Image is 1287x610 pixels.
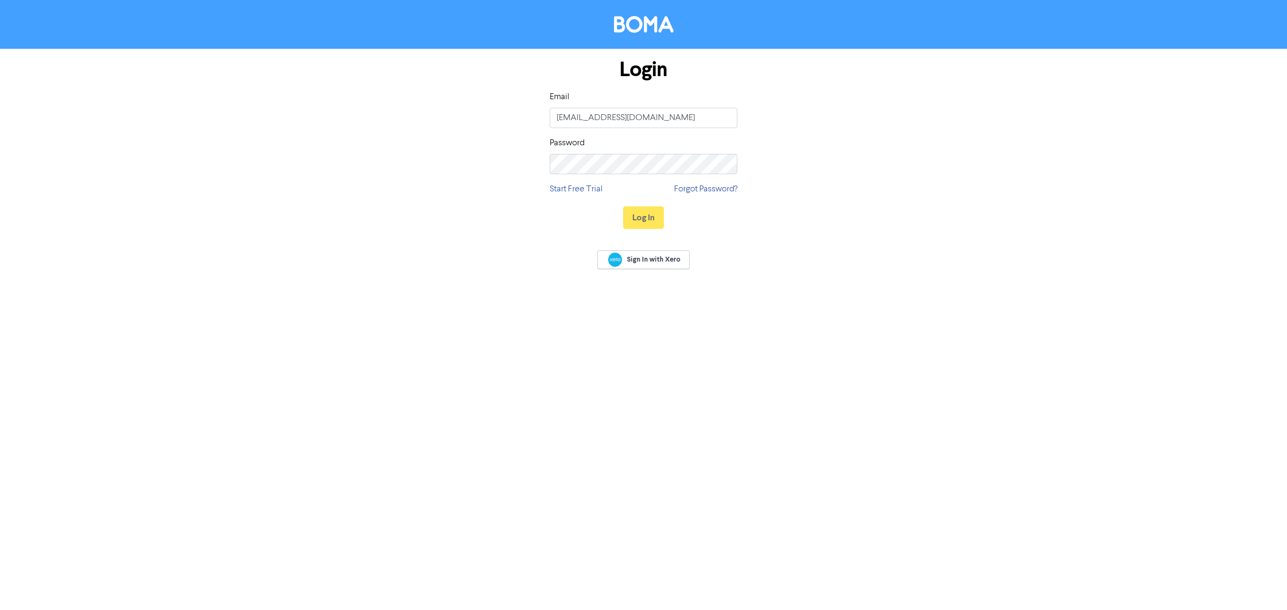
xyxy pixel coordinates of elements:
img: Xero logo [608,252,622,267]
label: Email [550,91,569,103]
img: BOMA Logo [614,16,674,33]
h1: Login [550,57,737,82]
button: Log In [623,206,664,229]
span: Sign In with Xero [627,255,681,264]
label: Password [550,137,585,150]
a: Forgot Password? [674,183,737,196]
a: Sign In with Xero [597,250,690,269]
a: Start Free Trial [550,183,603,196]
